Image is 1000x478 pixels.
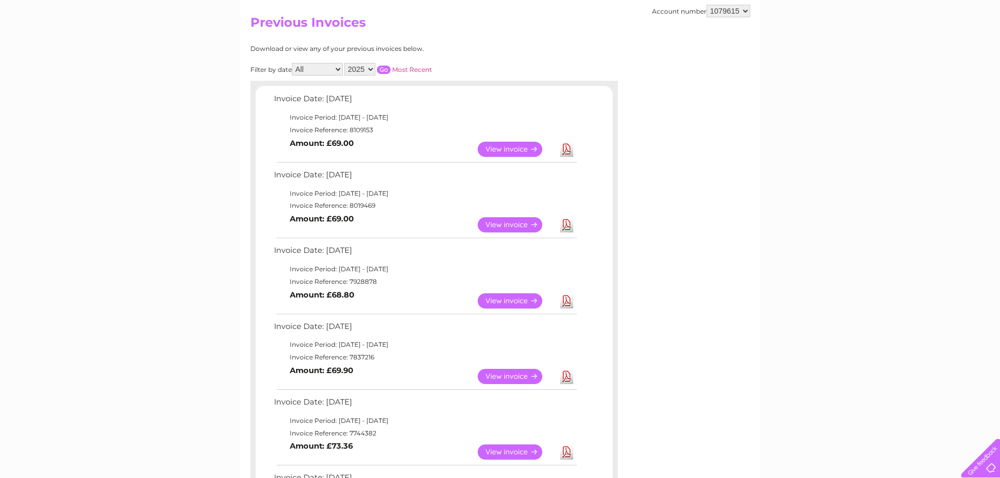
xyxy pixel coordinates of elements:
[841,45,865,52] a: Energy
[271,338,578,351] td: Invoice Period: [DATE] - [DATE]
[909,45,924,52] a: Blog
[652,5,750,17] div: Account number
[271,263,578,275] td: Invoice Period: [DATE] - [DATE]
[271,111,578,124] td: Invoice Period: [DATE] - [DATE]
[560,444,573,460] a: Download
[271,199,578,212] td: Invoice Reference: 8019469
[815,45,835,52] a: Water
[271,427,578,440] td: Invoice Reference: 7744382
[271,168,578,187] td: Invoice Date: [DATE]
[271,92,578,111] td: Invoice Date: [DATE]
[392,66,432,73] a: Most Recent
[271,124,578,136] td: Invoice Reference: 8109153
[478,217,555,232] a: View
[560,217,573,232] a: Download
[478,369,555,384] a: View
[271,351,578,364] td: Invoice Reference: 7837216
[271,275,578,288] td: Invoice Reference: 7928878
[560,369,573,384] a: Download
[290,441,353,451] b: Amount: £73.36
[965,45,990,52] a: Log out
[252,6,749,51] div: Clear Business is a trading name of Verastar Limited (registered in [GEOGRAPHIC_DATA] No. 3667643...
[930,45,956,52] a: Contact
[290,290,354,300] b: Amount: £68.80
[478,142,555,157] a: View
[271,243,578,263] td: Invoice Date: [DATE]
[250,63,526,76] div: Filter by date
[271,415,578,427] td: Invoice Period: [DATE] - [DATE]
[871,45,902,52] a: Telecoms
[802,5,875,18] a: 0333 014 3131
[35,27,89,59] img: logo.png
[271,187,578,200] td: Invoice Period: [DATE] - [DATE]
[271,320,578,339] td: Invoice Date: [DATE]
[250,45,526,52] div: Download or view any of your previous invoices below.
[560,142,573,157] a: Download
[478,293,555,309] a: View
[290,214,354,224] b: Amount: £69.00
[290,366,353,375] b: Amount: £69.90
[478,444,555,460] a: View
[290,139,354,148] b: Amount: £69.00
[250,15,750,35] h2: Previous Invoices
[271,395,578,415] td: Invoice Date: [DATE]
[560,293,573,309] a: Download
